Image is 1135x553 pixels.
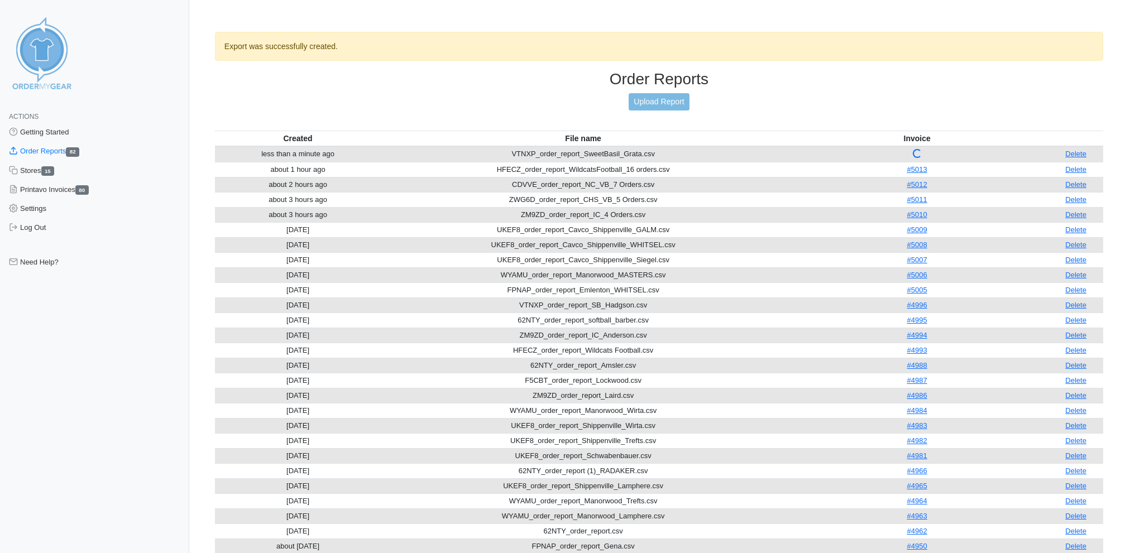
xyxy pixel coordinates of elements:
[1065,165,1086,174] a: Delete
[381,523,786,538] td: 62NTY_order_report.csv
[907,271,927,279] a: #5006
[907,421,927,430] a: #4983
[907,195,927,204] a: #5011
[9,113,39,121] span: Actions
[907,225,927,234] a: #5009
[1065,467,1086,475] a: Delete
[381,373,786,388] td: F5CBT_order_report_Lockwood.csv
[215,177,381,192] td: about 2 hours ago
[381,146,786,162] td: VTNXP_order_report_SweetBasil_Grata.csv
[215,388,381,403] td: [DATE]
[381,207,786,222] td: ZM9ZD_order_report_IC_4 Orders.csv
[215,523,381,538] td: [DATE]
[215,493,381,508] td: [DATE]
[381,252,786,267] td: UKEF8_order_report_Cavco_Shippenville_Siegel.csv
[907,241,927,249] a: #5008
[907,436,927,445] a: #4982
[907,542,927,550] a: #4950
[215,312,381,328] td: [DATE]
[907,256,927,264] a: #5007
[907,346,927,354] a: #4993
[1065,406,1086,415] a: Delete
[381,448,786,463] td: UKEF8_order_report_Schwabenbauer.csv
[381,222,786,237] td: UKEF8_order_report_Cavco_Shippenville_GALM.csv
[66,147,79,157] span: 82
[1065,346,1086,354] a: Delete
[381,343,786,358] td: HFECZ_order_report_Wildcats Football.csv
[907,165,927,174] a: #5013
[1065,150,1086,158] a: Delete
[381,388,786,403] td: ZM9ZD_order_report_Laird.csv
[215,192,381,207] td: about 3 hours ago
[215,508,381,523] td: [DATE]
[907,467,927,475] a: #4966
[75,185,89,195] span: 80
[381,267,786,282] td: WYAMU_order_report_Manorwood_MASTERS.csv
[215,358,381,373] td: [DATE]
[215,463,381,478] td: [DATE]
[1065,361,1086,369] a: Delete
[1065,451,1086,460] a: Delete
[215,478,381,493] td: [DATE]
[215,131,381,146] th: Created
[381,237,786,252] td: UKEF8_order_report_Cavco_Shippenville_WHITSEL.csv
[215,267,381,282] td: [DATE]
[381,328,786,343] td: ZM9ZD_order_report_IC_Anderson.csv
[907,286,927,294] a: #5005
[381,131,786,146] th: File name
[907,361,927,369] a: #4988
[381,493,786,508] td: WYAMU_order_report_Manorwood_Trefts.csv
[786,131,1048,146] th: Invoice
[381,403,786,418] td: WYAMU_order_report_Manorwood_Wirta.csv
[907,391,927,400] a: #4986
[381,418,786,433] td: UKEF8_order_report_Shippenville_Wirta.csv
[215,373,381,388] td: [DATE]
[1065,436,1086,445] a: Delete
[1065,331,1086,339] a: Delete
[1065,256,1086,264] a: Delete
[41,166,55,176] span: 15
[907,210,927,219] a: #5010
[381,508,786,523] td: WYAMU_order_report_Manorwood_Lamphere.csv
[1065,241,1086,249] a: Delete
[1065,210,1086,219] a: Delete
[215,222,381,237] td: [DATE]
[215,237,381,252] td: [DATE]
[907,497,927,505] a: #4964
[215,252,381,267] td: [DATE]
[215,448,381,463] td: [DATE]
[1065,316,1086,324] a: Delete
[1065,421,1086,430] a: Delete
[215,162,381,177] td: about 1 hour ago
[1065,497,1086,505] a: Delete
[215,328,381,343] td: [DATE]
[1065,527,1086,535] a: Delete
[1065,271,1086,279] a: Delete
[215,433,381,448] td: [DATE]
[1065,225,1086,234] a: Delete
[907,482,927,490] a: #4965
[215,146,381,162] td: less than a minute ago
[215,70,1103,89] h3: Order Reports
[907,301,927,309] a: #4996
[1065,301,1086,309] a: Delete
[629,93,689,110] a: Upload Report
[907,406,927,415] a: #4984
[381,162,786,177] td: HFECZ_order_report_WildcatsFootball_16 orders.csv
[215,282,381,297] td: [DATE]
[1065,286,1086,294] a: Delete
[907,376,927,384] a: #4987
[381,433,786,448] td: UKEF8_order_report_Shippenville_Trefts.csv
[381,463,786,478] td: 62NTY_order_report (1)_RADAKER.csv
[381,282,786,297] td: FPNAP_order_report_Emlenton_WHITSEL.csv
[215,403,381,418] td: [DATE]
[381,192,786,207] td: ZWG6D_order_report_CHS_VB_5 Orders.csv
[907,451,927,460] a: #4981
[381,312,786,328] td: 62NTY_order_report_softball_barber.csv
[907,527,927,535] a: #4962
[1065,512,1086,520] a: Delete
[907,512,927,520] a: #4963
[215,32,1103,61] div: Export was successfully created.
[1065,195,1086,204] a: Delete
[1065,376,1086,384] a: Delete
